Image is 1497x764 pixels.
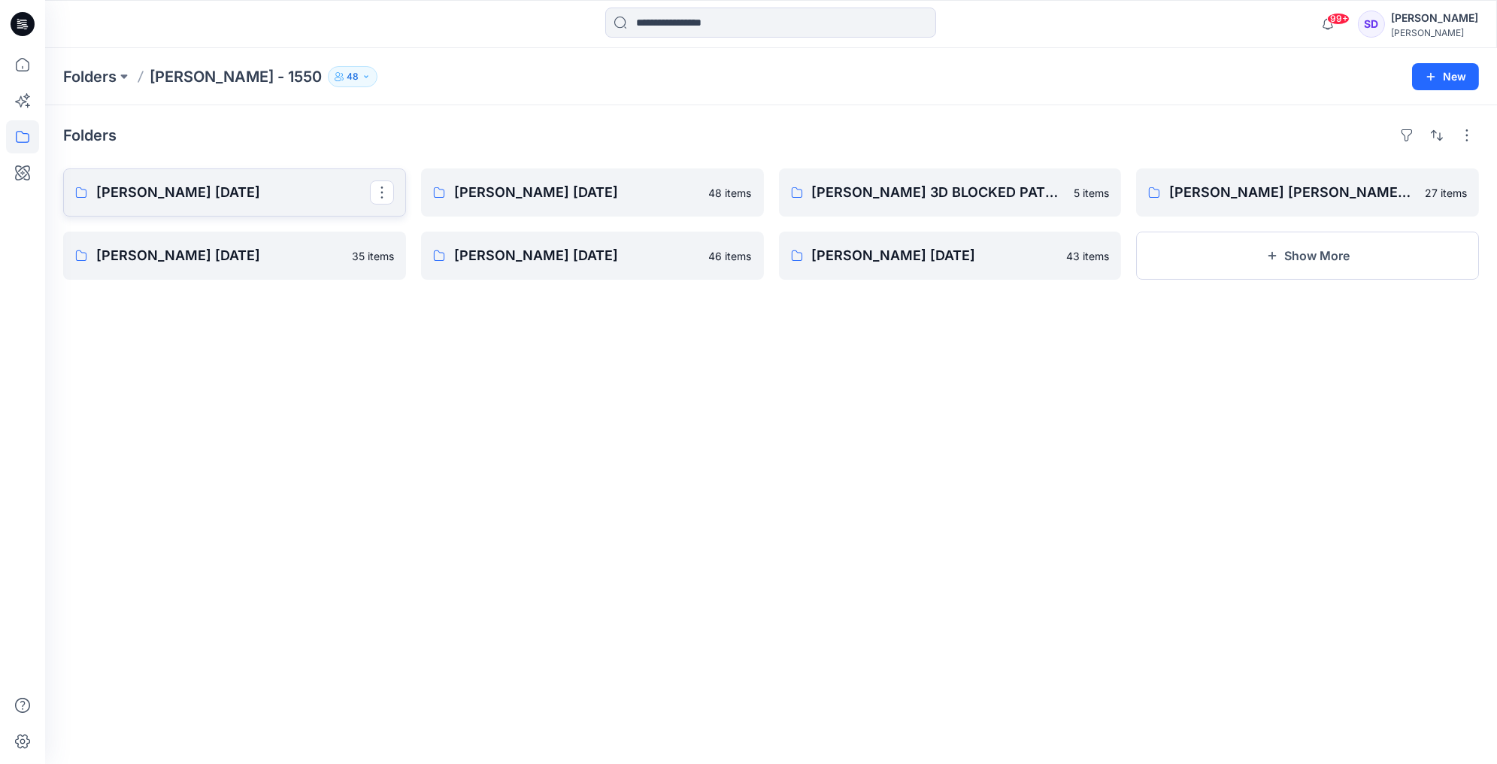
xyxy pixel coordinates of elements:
p: [PERSON_NAME] [DATE] [96,245,343,266]
p: 48 [347,68,359,85]
a: [PERSON_NAME] [DATE]35 items [63,232,406,280]
h4: Folders [63,126,117,144]
button: Show More [1136,232,1479,280]
p: [PERSON_NAME] [DATE] [96,182,370,203]
p: 27 items [1425,185,1467,201]
button: 48 [328,66,377,87]
div: [PERSON_NAME] [1391,9,1478,27]
a: [PERSON_NAME] 3D BLOCKED PATTERNS5 items [779,168,1122,217]
p: [PERSON_NAME] [DATE] [812,245,1058,266]
p: 46 items [709,248,752,264]
a: Folders [63,66,117,87]
p: [PERSON_NAME] - 1550 [150,66,322,87]
a: [PERSON_NAME] [DATE] [63,168,406,217]
p: 35 items [352,248,394,264]
a: [PERSON_NAME] [DATE]48 items [421,168,764,217]
p: [PERSON_NAME] 3D BLOCKED PATTERNS [812,182,1065,203]
p: [PERSON_NAME] [DATE] [454,182,700,203]
a: [PERSON_NAME] [PERSON_NAME][DATE]27 items [1136,168,1479,217]
p: 43 items [1066,248,1109,264]
a: [PERSON_NAME] [DATE]43 items [779,232,1122,280]
p: [PERSON_NAME] [DATE] [454,245,700,266]
button: New [1412,63,1479,90]
p: [PERSON_NAME] [PERSON_NAME][DATE] [1169,182,1416,203]
span: 99+ [1327,13,1350,25]
div: SD [1358,11,1385,38]
p: 5 items [1074,185,1109,201]
div: [PERSON_NAME] [1391,27,1478,38]
p: 48 items [709,185,752,201]
a: [PERSON_NAME] [DATE]46 items [421,232,764,280]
